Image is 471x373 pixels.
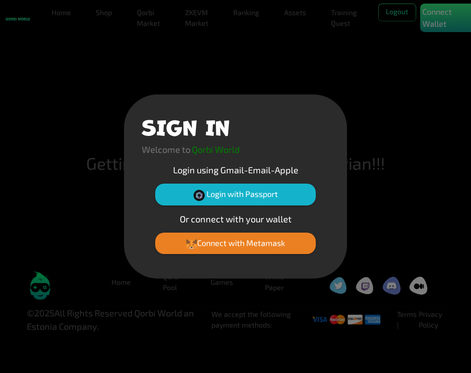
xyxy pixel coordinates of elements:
button: Login with Passport [155,184,316,205]
h1: SIGN IN [142,112,230,139]
font: Connect with Metamask [197,238,285,248]
img: Passport Logo [194,190,205,201]
button: Connect with Metamask [155,233,316,254]
p: Or connect with your wallet [142,212,329,225]
p: Qorbi World [192,143,240,156]
p: Welcome to [142,143,190,156]
p: Login using Gmail-Email-Apple [142,163,329,176]
font: Login with Passport [207,189,278,199]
